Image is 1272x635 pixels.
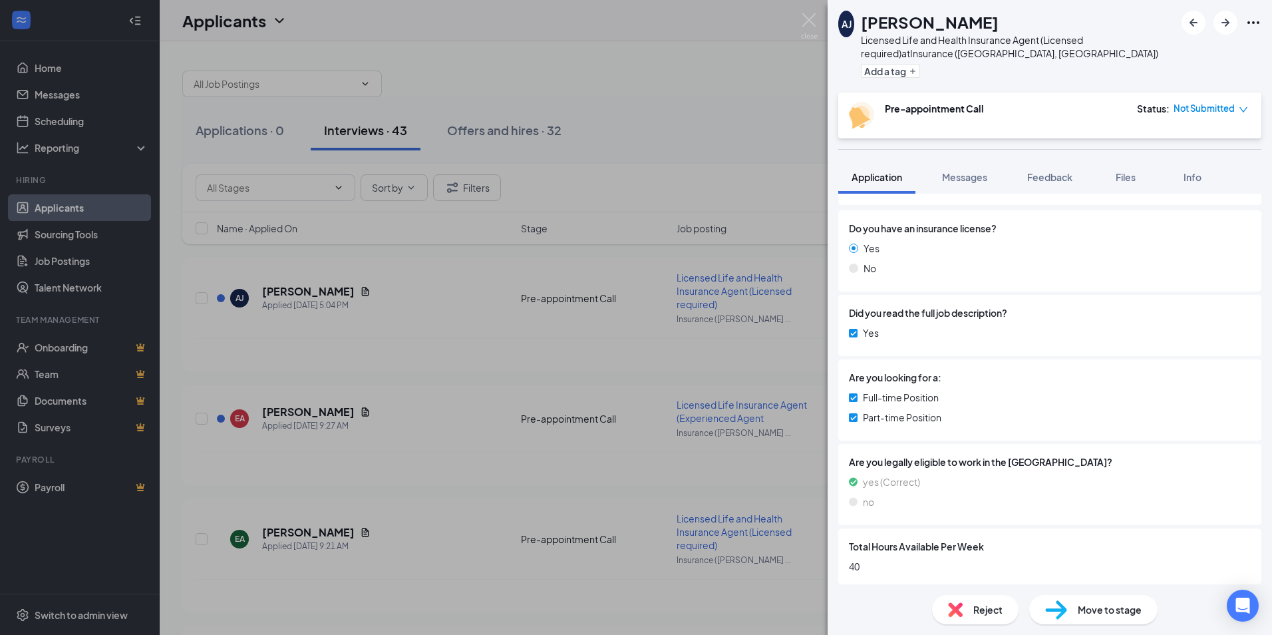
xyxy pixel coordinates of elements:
span: No [864,261,876,276]
span: Part-time Position [863,410,941,425]
button: ArrowRight [1213,11,1237,35]
span: Messages [942,171,987,183]
span: Did you read the full job description? [849,306,1007,320]
button: ArrowLeftNew [1182,11,1205,35]
svg: Ellipses [1245,15,1261,31]
span: Full-time Position [863,390,939,405]
span: Files [1116,171,1136,183]
span: Move to stage [1078,602,1142,617]
span: no [863,495,874,509]
span: Reject [973,602,1003,617]
span: Yes [863,325,879,340]
div: Open Intercom Messenger [1227,590,1259,622]
span: Not Submitted [1174,102,1235,115]
div: Licensed Life and Health Insurance Agent (Licensed required) at Insurance ([GEOGRAPHIC_DATA], [GE... [861,33,1175,60]
span: Are you legally eligible to work in the [GEOGRAPHIC_DATA]? [849,455,1251,469]
svg: ArrowRight [1217,15,1233,31]
h1: [PERSON_NAME] [861,11,999,33]
span: Info [1184,171,1201,183]
div: AJ [842,17,852,31]
span: Application [852,171,902,183]
span: 40 [849,559,1251,574]
span: Are you looking for a: [849,370,941,385]
span: down [1239,105,1248,114]
span: yes (Correct) [863,475,920,489]
button: PlusAdd a tag [861,64,920,78]
span: Feedback [1027,171,1072,183]
span: Yes [864,241,879,256]
span: Total Hours Available Per Week [849,539,984,554]
span: Do you have an insurance license? [849,221,997,236]
div: Status : [1137,102,1170,115]
b: Pre-appointment Call [885,103,984,114]
svg: Plus [909,67,917,75]
svg: ArrowLeftNew [1186,15,1201,31]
